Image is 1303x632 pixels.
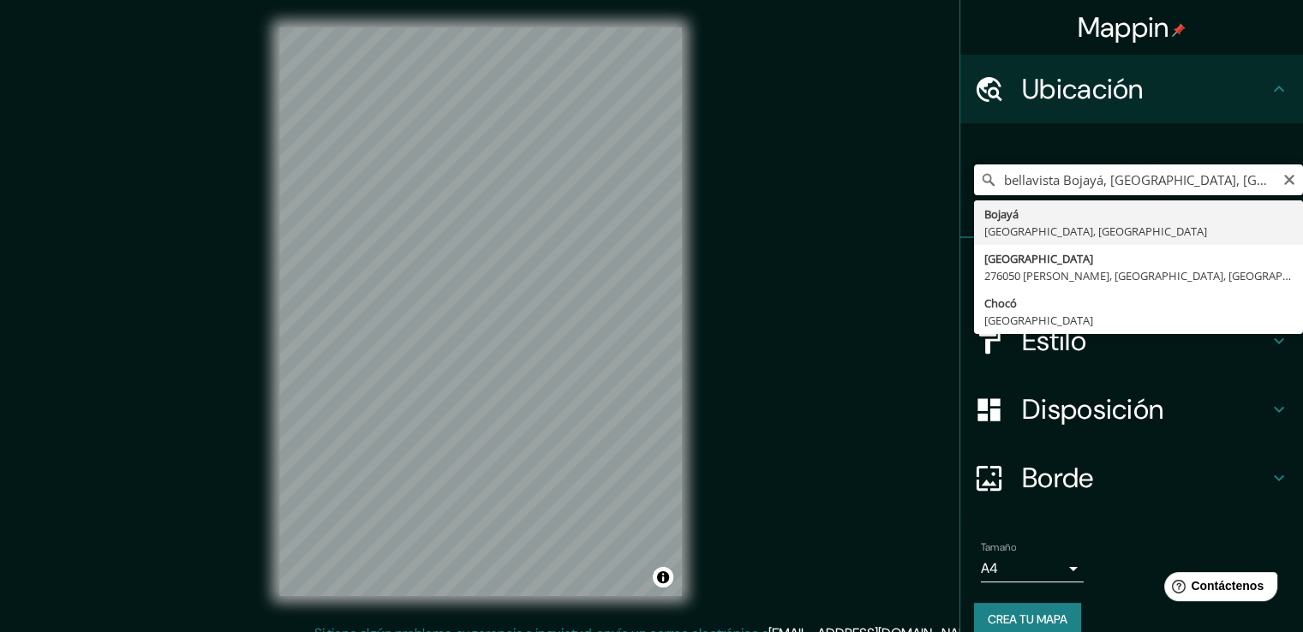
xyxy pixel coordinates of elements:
button: Claro [1282,170,1296,187]
font: A4 [981,559,998,577]
font: Crea tu mapa [988,611,1067,627]
input: Elige tu ciudad o zona [974,164,1303,195]
iframe: Lanzador de widgets de ayuda [1151,565,1284,613]
font: Tamaño [981,540,1016,554]
div: A4 [981,555,1084,582]
img: pin-icon.png [1172,23,1186,37]
font: Disposición [1022,391,1163,427]
div: Patas [960,238,1303,307]
div: Borde [960,444,1303,512]
font: Borde [1022,460,1094,496]
font: Estilo [1022,323,1086,359]
canvas: Mapa [279,27,682,596]
font: [GEOGRAPHIC_DATA], [GEOGRAPHIC_DATA] [984,224,1207,239]
button: Activar o desactivar atribución [653,567,673,587]
font: [GEOGRAPHIC_DATA] [984,313,1093,328]
font: [GEOGRAPHIC_DATA] [984,251,1093,266]
div: Estilo [960,307,1303,375]
font: Ubicación [1022,71,1144,107]
font: Chocó [984,295,1017,311]
div: Disposición [960,375,1303,444]
div: Ubicación [960,55,1303,123]
font: Mappin [1078,9,1169,45]
font: Bojayá [984,206,1019,222]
